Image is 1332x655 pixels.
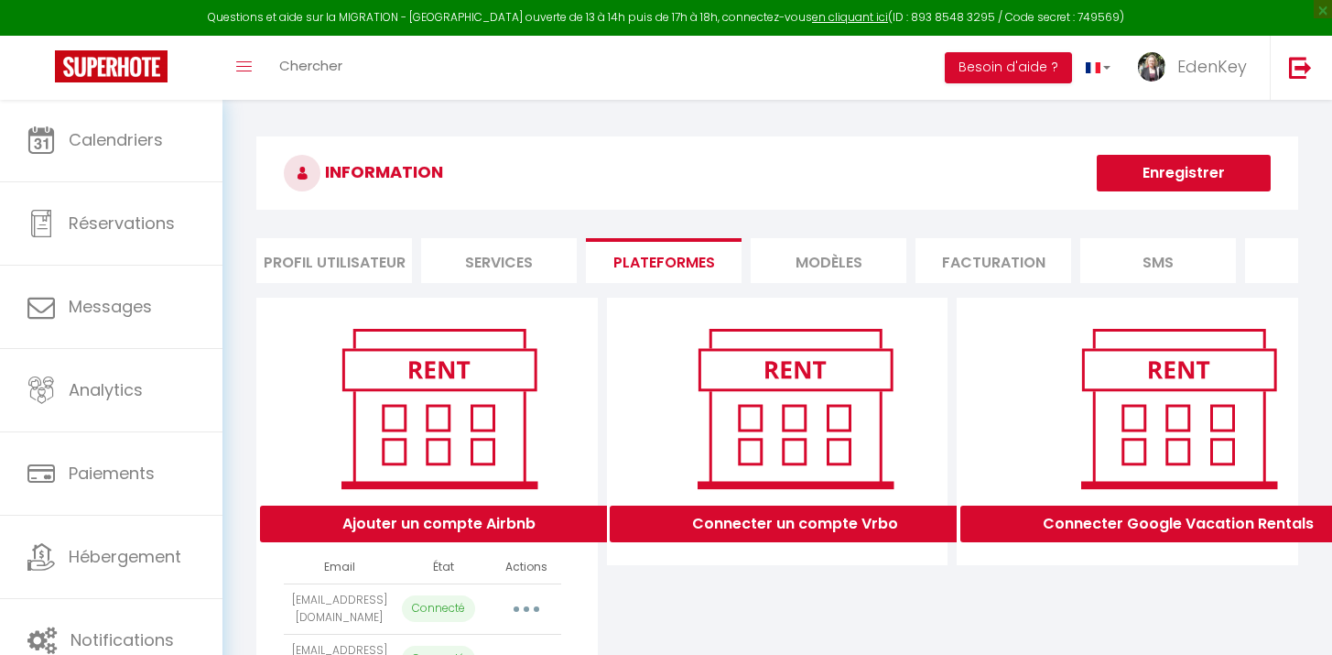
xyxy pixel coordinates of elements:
th: Email [284,551,395,584]
th: État [395,551,492,584]
a: ... EdenKey [1124,36,1270,100]
li: SMS [1080,238,1236,283]
button: Ajouter un compte Airbnb [260,506,618,542]
img: logout [1289,56,1312,79]
span: Notifications [70,628,174,651]
img: rent.png [1062,321,1295,497]
img: ... [1138,52,1165,82]
span: Messages [69,295,152,318]
button: Enregistrer [1097,155,1271,191]
span: Chercher [279,56,342,75]
li: MODÈLES [751,238,906,283]
button: Besoin d'aide ? [945,52,1072,83]
span: Paiements [69,462,155,485]
li: Plateformes [586,238,742,283]
li: Services [421,238,577,283]
h3: INFORMATION [256,136,1298,210]
span: EdenKey [1177,55,1247,78]
span: Hébergement [69,545,181,568]
li: Facturation [915,238,1071,283]
a: Chercher [265,36,356,100]
a: en cliquant ici [812,9,888,25]
span: Analytics [69,378,143,401]
img: Super Booking [55,50,168,82]
th: Actions [493,551,562,584]
button: Connecter un compte Vrbo [610,506,980,542]
p: Connecté [402,595,475,622]
td: [EMAIL_ADDRESS][DOMAIN_NAME] [284,584,395,634]
img: rent.png [322,321,556,497]
span: Calendriers [69,128,163,151]
span: Réservations [69,212,175,235]
img: rent.png [678,321,912,497]
li: Profil Utilisateur [256,238,412,283]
